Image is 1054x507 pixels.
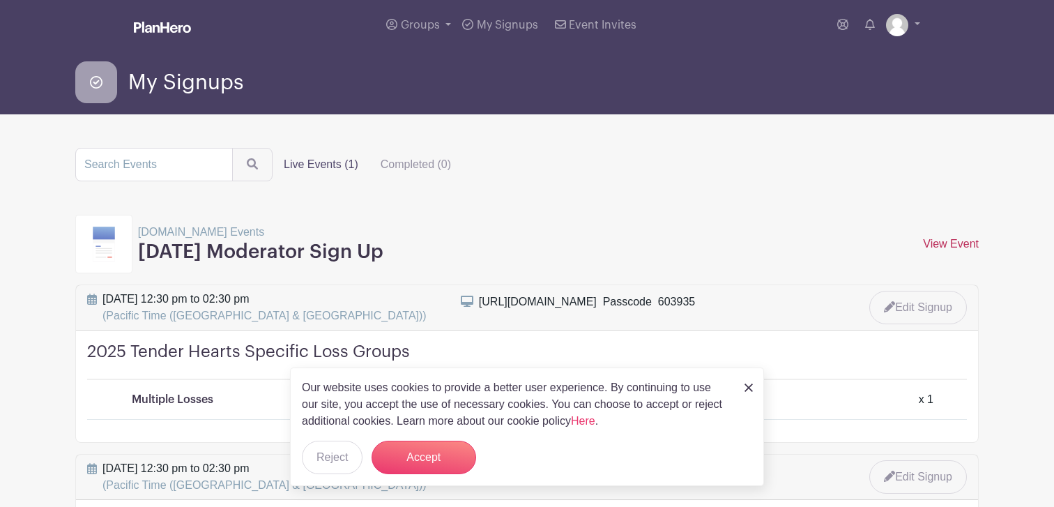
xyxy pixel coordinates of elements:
[919,391,933,408] div: x 1
[886,14,908,36] img: default-ce2991bfa6775e67f084385cd625a349d9dcbb7a52a09fb2fda1e96e2d18dcdb.png
[273,151,462,179] div: filters
[869,460,967,494] a: Edit Signup
[571,415,595,427] a: Here
[93,227,115,262] img: template8-d2dae5b8de0da6f0ac87aa49e69f22b9ae199b7e7a6af266910991586ce3ec38.svg
[75,148,233,181] input: Search Events
[369,151,462,179] label: Completed (0)
[102,479,427,491] span: (Pacific Time ([GEOGRAPHIC_DATA] & [GEOGRAPHIC_DATA]))
[132,391,213,408] p: Multiple Losses
[923,238,979,250] a: View Event
[479,294,695,310] div: [URL][DOMAIN_NAME] Passcode 603935
[87,342,967,380] h4: 2025 Tender Hearts Specific Loss Groups
[401,20,440,31] span: Groups
[302,441,362,474] button: Reject
[102,460,427,494] span: [DATE] 12:30 pm to 02:30 pm
[128,71,243,94] span: My Signups
[869,291,967,324] a: Edit Signup
[273,151,369,179] label: Live Events (1)
[744,384,753,392] img: close_button-5f87c8562297e5c2d7936805f587ecaba9071eb48480494691a3f1689db116b3.svg
[138,241,383,264] h3: [DATE] Moderator Sign Up
[569,20,636,31] span: Event Invites
[102,291,427,324] span: [DATE] 12:30 pm to 02:30 pm
[477,20,538,31] span: My Signups
[102,310,427,321] span: (Pacific Time ([GEOGRAPHIC_DATA] & [GEOGRAPHIC_DATA]))
[134,22,191,33] img: logo_white-6c42ec7e38ccf1d336a20a19083b03d10ae64f83f12c07503d8b9e83406b4c7d.svg
[372,441,476,474] button: Accept
[302,379,730,430] p: Our website uses cookies to provide a better user experience. By continuing to use our site, you ...
[138,224,383,241] p: [DOMAIN_NAME] Events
